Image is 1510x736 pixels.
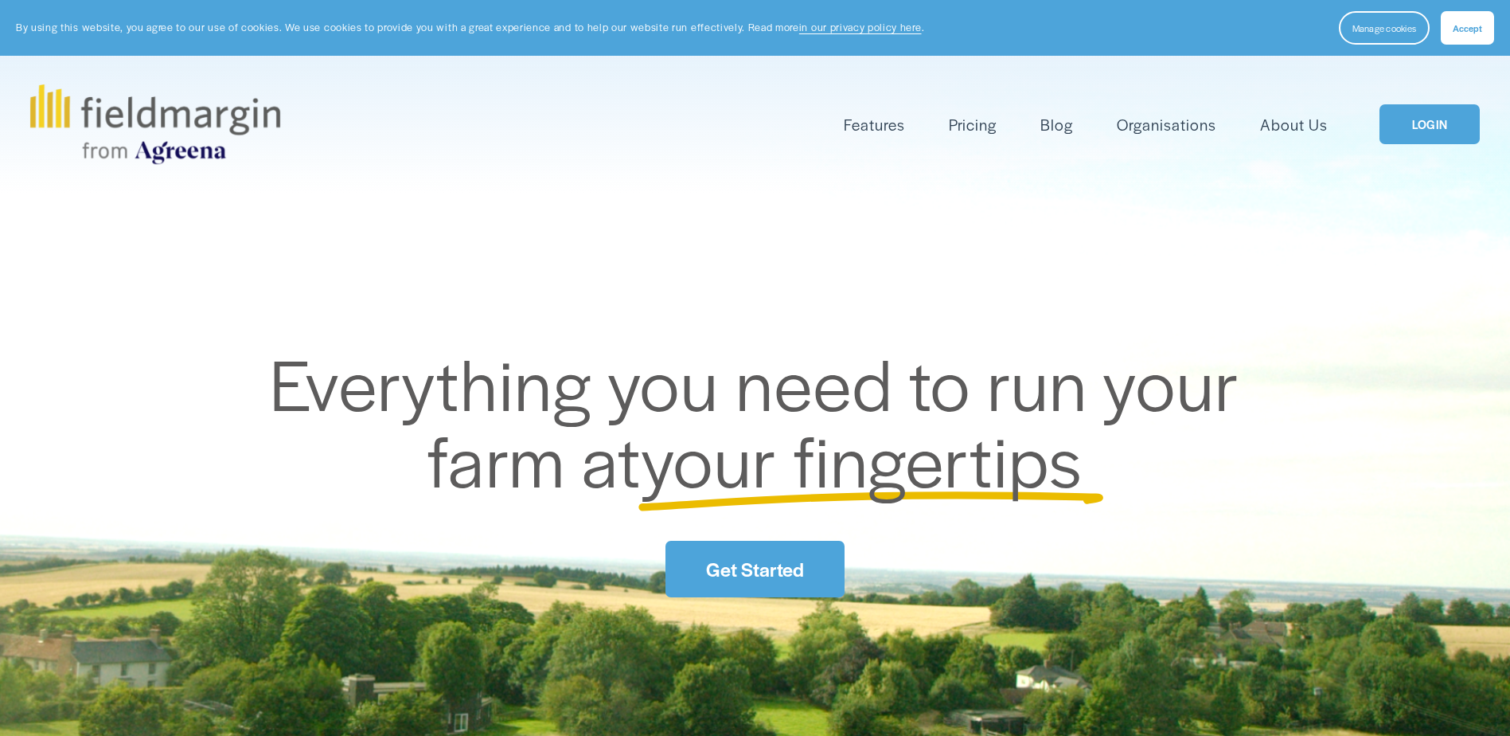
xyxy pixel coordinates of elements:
[16,20,924,35] p: By using this website, you agree to our use of cookies. We use cookies to provide you with a grea...
[30,84,280,164] img: fieldmargin.com
[1352,22,1416,34] span: Manage cookies
[665,541,844,597] a: Get Started
[844,113,905,136] span: Features
[1117,112,1216,138] a: Organisations
[949,112,997,138] a: Pricing
[270,332,1256,508] span: Everything you need to run your farm at
[844,112,905,138] a: folder dropdown
[1040,112,1073,138] a: Blog
[1441,11,1494,45] button: Accept
[1453,22,1482,34] span: Accept
[799,20,922,34] a: in our privacy policy here
[1379,104,1480,145] a: LOGIN
[641,409,1083,508] span: your fingertips
[1260,112,1328,138] a: About Us
[1339,11,1430,45] button: Manage cookies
